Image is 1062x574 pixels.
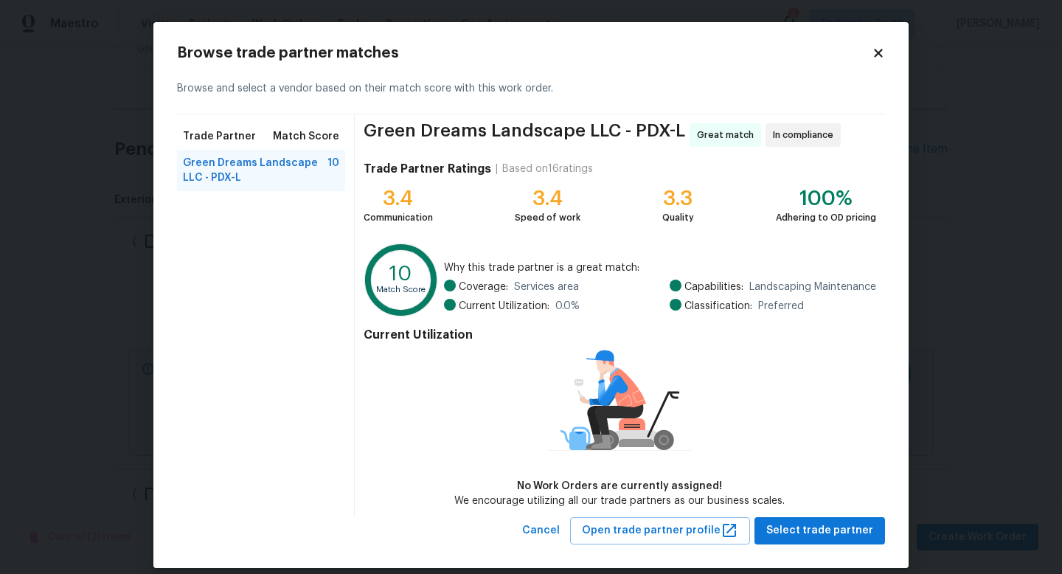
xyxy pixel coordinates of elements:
[758,299,804,314] span: Preferred
[766,522,873,540] span: Select trade partner
[459,299,549,314] span: Current Utilization:
[389,263,412,284] text: 10
[514,280,579,294] span: Services area
[773,128,839,142] span: In compliance
[515,210,580,225] div: Speed of work
[444,260,876,275] span: Why this trade partner is a great match:
[376,286,426,294] text: Match Score
[515,191,580,206] div: 3.4
[177,46,872,60] h2: Browse trade partner matches
[776,191,876,206] div: 100%
[183,156,327,185] span: Green Dreams Landscape LLC - PDX-L
[454,494,785,508] div: We encourage utilizing all our trade partners as our business scales.
[502,162,593,176] div: Based on 16 ratings
[183,129,256,144] span: Trade Partner
[459,280,508,294] span: Coverage:
[697,128,760,142] span: Great match
[327,156,339,185] span: 10
[454,479,785,494] div: No Work Orders are currently assigned!
[684,299,752,314] span: Classification:
[491,162,502,176] div: |
[582,522,738,540] span: Open trade partner profile
[749,280,876,294] span: Landscaping Maintenance
[776,210,876,225] div: Adhering to OD pricing
[364,123,685,147] span: Green Dreams Landscape LLC - PDX-L
[177,63,885,114] div: Browse and select a vendor based on their match score with this work order.
[516,517,566,544] button: Cancel
[364,328,876,342] h4: Current Utilization
[662,191,694,206] div: 3.3
[273,129,339,144] span: Match Score
[555,299,580,314] span: 0.0 %
[522,522,560,540] span: Cancel
[364,210,433,225] div: Communication
[662,210,694,225] div: Quality
[684,280,743,294] span: Capabilities:
[364,191,433,206] div: 3.4
[754,517,885,544] button: Select trade partner
[364,162,491,176] h4: Trade Partner Ratings
[570,517,750,544] button: Open trade partner profile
